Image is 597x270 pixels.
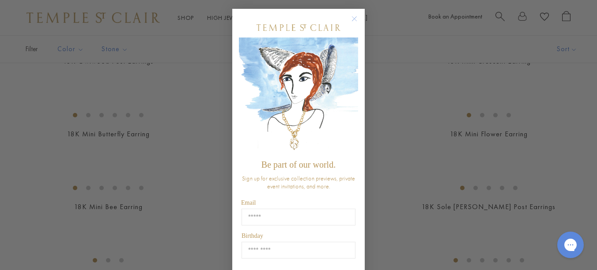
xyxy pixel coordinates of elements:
[239,37,358,155] img: c4a9eb12-d91a-4d4a-8ee0-386386f4f338.jpeg
[257,24,340,31] img: Temple St. Clair
[553,229,588,261] iframe: Gorgias live chat messenger
[242,232,263,239] span: Birthday
[353,18,364,29] button: Close dialog
[242,174,355,190] span: Sign up for exclusive collection previews, private event invitations, and more.
[261,160,336,169] span: Be part of our world.
[242,209,355,225] input: Email
[241,199,256,206] span: Email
